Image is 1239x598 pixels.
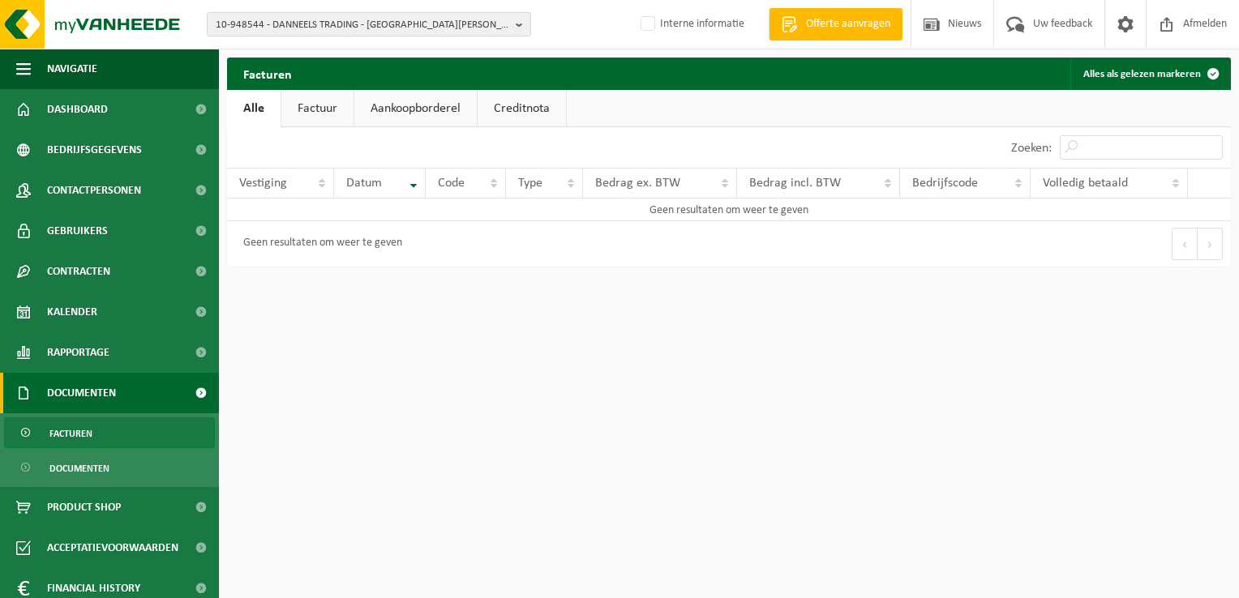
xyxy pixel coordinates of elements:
[239,177,287,190] span: Vestiging
[4,452,215,483] a: Documenten
[518,177,542,190] span: Type
[1043,177,1128,190] span: Volledig betaald
[802,16,894,32] span: Offerte aanvragen
[49,453,109,484] span: Documenten
[438,177,465,190] span: Code
[346,177,382,190] span: Datum
[227,58,308,89] h2: Facturen
[227,90,281,127] a: Alle
[912,177,978,190] span: Bedrijfscode
[47,170,141,211] span: Contactpersonen
[47,251,110,292] span: Contracten
[637,12,744,36] label: Interne informatie
[47,211,108,251] span: Gebruikers
[227,199,1231,221] td: Geen resultaten om weer te geven
[207,12,531,36] button: 10-948544 - DANNEELS TRADING - [GEOGRAPHIC_DATA][PERSON_NAME]
[47,528,178,568] span: Acceptatievoorwaarden
[478,90,566,127] a: Creditnota
[47,292,97,332] span: Kalender
[47,373,116,413] span: Documenten
[749,177,841,190] span: Bedrag incl. BTW
[1172,228,1198,260] button: Previous
[1011,142,1052,155] label: Zoeken:
[1070,58,1229,90] button: Alles als gelezen markeren
[1198,228,1223,260] button: Next
[47,332,109,373] span: Rapportage
[47,89,108,130] span: Dashboard
[595,177,680,190] span: Bedrag ex. BTW
[769,8,902,41] a: Offerte aanvragen
[235,229,402,258] div: Geen resultaten om weer te geven
[216,13,509,37] span: 10-948544 - DANNEELS TRADING - [GEOGRAPHIC_DATA][PERSON_NAME]
[354,90,477,127] a: Aankoopborderel
[4,417,215,448] a: Facturen
[47,49,97,89] span: Navigatie
[47,487,121,528] span: Product Shop
[49,418,92,449] span: Facturen
[47,130,142,170] span: Bedrijfsgegevens
[281,90,354,127] a: Factuur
